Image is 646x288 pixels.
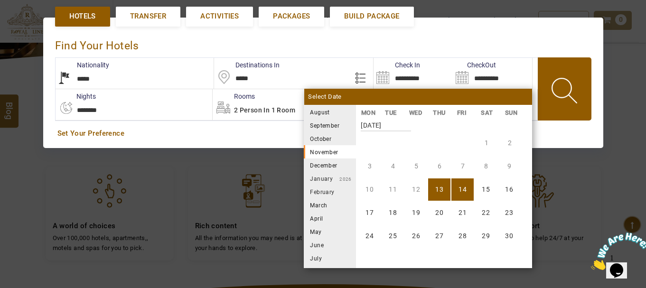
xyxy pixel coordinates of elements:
li: Saturday, 15 November 2025 [475,178,497,201]
li: April [304,212,356,225]
div: Find Your Hotels [55,29,591,57]
li: May [304,225,356,238]
li: SUN [500,108,524,118]
span: 2 Person in 1 Room [234,106,295,114]
a: Packages [259,7,324,26]
iframe: chat widget [587,229,646,274]
label: Check In [374,60,420,70]
li: Tuesday, 25 November 2025 [382,225,404,247]
div: Select Date [304,89,532,105]
li: MON [356,108,380,118]
label: Destinations In [214,60,280,70]
strong: [DATE] [361,114,411,131]
li: Saturday, 29 November 2025 [475,225,497,247]
a: Activities [186,7,253,26]
li: Sunday, 23 November 2025 [498,202,520,224]
li: Wednesday, 19 November 2025 [405,202,427,224]
span: Hotels [69,11,96,21]
li: Thursday, 27 November 2025 [428,225,450,247]
label: Rooms [213,92,255,101]
li: FRI [452,108,476,118]
li: July [304,251,356,265]
li: August [304,105,356,119]
span: Packages [273,11,310,21]
li: Tuesday, 18 November 2025 [382,202,404,224]
li: December [304,158,356,172]
li: WED [404,108,428,118]
small: 2026 [333,177,352,182]
span: Transfer [130,11,166,21]
li: Monday, 17 November 2025 [358,202,381,224]
span: 1 [4,4,8,12]
small: 2025 [330,110,396,115]
li: Wednesday, 26 November 2025 [405,225,427,247]
li: Sunday, 16 November 2025 [498,178,520,201]
li: Friday, 14 November 2025 [451,178,474,201]
li: Friday, 21 November 2025 [451,202,474,224]
a: Build Package [330,7,413,26]
li: Friday, 28 November 2025 [451,225,474,247]
li: March [304,198,356,212]
input: Search [453,58,532,89]
li: October [304,132,356,145]
a: Set Your Preference [57,129,589,139]
li: Thursday, 13 November 2025 [428,178,450,201]
li: THU [428,108,452,118]
li: Sunday, 30 November 2025 [498,225,520,247]
label: Nationality [56,60,109,70]
span: Activities [200,11,239,21]
a: Transfer [116,7,180,26]
li: Thursday, 20 November 2025 [428,202,450,224]
label: CheckOut [453,60,496,70]
input: Search [374,58,453,89]
label: nights [55,92,96,101]
a: Hotels [55,7,110,26]
span: Build Package [344,11,399,21]
li: September [304,119,356,132]
img: Chat attention grabber [4,4,63,41]
li: TUE [380,108,404,118]
li: November [304,145,356,158]
li: SAT [476,108,500,118]
li: June [304,238,356,251]
li: February [304,185,356,198]
li: January [304,172,356,185]
li: Monday, 24 November 2025 [358,225,381,247]
li: Saturday, 22 November 2025 [475,202,497,224]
